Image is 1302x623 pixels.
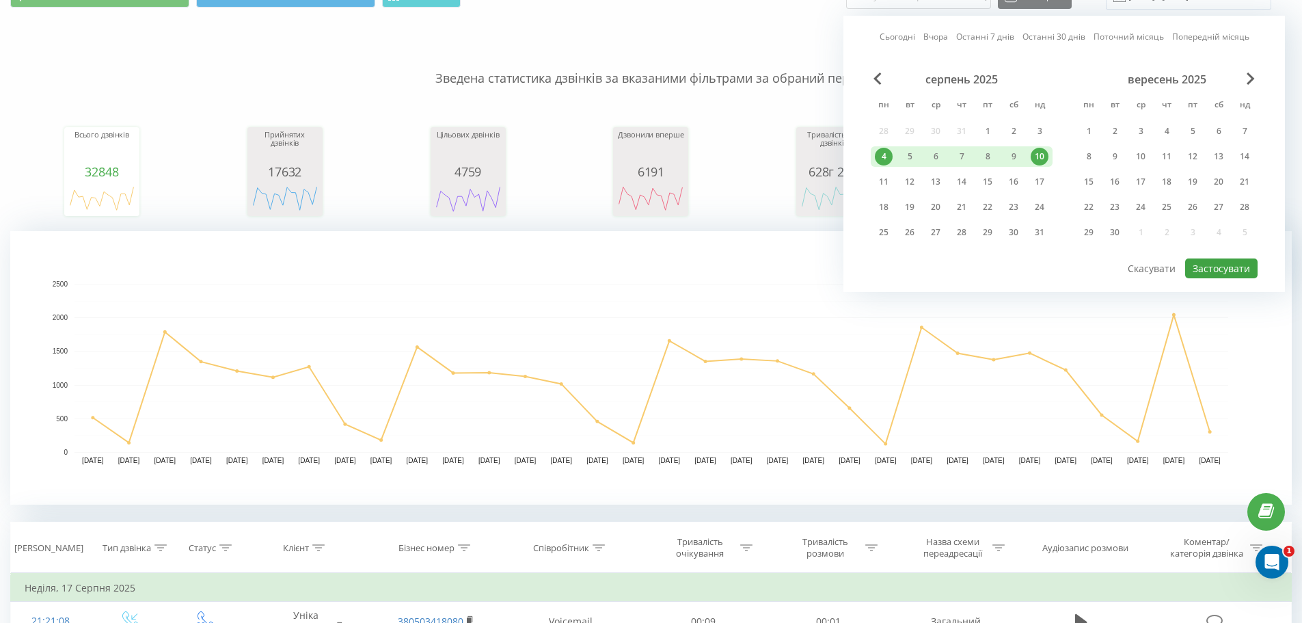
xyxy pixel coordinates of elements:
[897,197,923,217] div: вт 19 серп 2025 р.
[1234,96,1255,116] abbr: неділя
[911,457,933,464] text: [DATE]
[949,197,975,217] div: чт 21 серп 2025 р.
[800,165,868,178] div: 628г 22м
[1132,148,1150,165] div: 10
[515,457,537,464] text: [DATE]
[1076,222,1102,243] div: пн 29 вер 2025 р.
[1027,222,1053,243] div: нд 31 серп 2025 р.
[1031,148,1048,165] div: 10
[975,146,1001,167] div: пт 8 серп 2025 р.
[923,146,949,167] div: ср 6 серп 2025 р.
[251,131,319,165] div: Прийнятих дзвінків
[1210,148,1228,165] div: 13
[1094,30,1164,43] a: Поточний місяць
[262,457,284,464] text: [DATE]
[298,457,320,464] text: [DATE]
[1180,197,1206,217] div: пт 26 вер 2025 р.
[1128,146,1154,167] div: ср 10 вер 2025 р.
[1247,72,1255,85] span: Next Month
[68,131,136,165] div: Всього дзвінків
[659,457,681,464] text: [DATE]
[1005,173,1022,191] div: 16
[478,457,500,464] text: [DATE]
[1102,121,1128,142] div: вт 2 вер 2025 р.
[10,42,1292,88] p: Зведена статистика дзвінків за вказаними фільтрами за обраний період
[1158,122,1176,140] div: 4
[875,148,893,165] div: 4
[1102,197,1128,217] div: вт 23 вер 2025 р.
[901,198,919,216] div: 19
[1180,172,1206,192] div: пт 19 вер 2025 р.
[1210,198,1228,216] div: 27
[1076,172,1102,192] div: пн 15 вер 2025 р.
[1232,146,1258,167] div: нд 14 вер 2025 р.
[694,457,716,464] text: [DATE]
[1236,148,1253,165] div: 14
[82,457,104,464] text: [DATE]
[1163,457,1185,464] text: [DATE]
[953,198,971,216] div: 21
[975,222,1001,243] div: пт 29 серп 2025 р.
[1031,224,1048,241] div: 31
[68,178,136,220] svg: A chart.
[927,224,945,241] div: 27
[1232,197,1258,217] div: нд 28 вер 2025 р.
[880,30,915,43] a: Сьогодні
[550,457,572,464] text: [DATE]
[1156,96,1177,116] abbr: четвер
[1158,198,1176,216] div: 25
[1185,259,1258,278] button: Застосувати
[1128,121,1154,142] div: ср 3 вер 2025 р.
[1080,198,1098,216] div: 22
[979,122,996,140] div: 1
[983,457,1005,464] text: [DATE]
[53,382,68,389] text: 1000
[901,173,919,191] div: 12
[897,146,923,167] div: вт 5 серп 2025 р.
[923,30,948,43] a: Вчора
[1027,172,1053,192] div: нд 17 серп 2025 р.
[1184,122,1202,140] div: 5
[1031,198,1048,216] div: 24
[901,224,919,241] div: 26
[118,457,140,464] text: [DATE]
[916,536,989,559] div: Назва схеми переадресації
[1106,148,1124,165] div: 9
[1106,173,1124,191] div: 16
[533,542,589,554] div: Співробітник
[68,165,136,178] div: 32848
[189,542,216,554] div: Статус
[789,536,862,559] div: Тривалість розмови
[1158,173,1176,191] div: 18
[1001,197,1027,217] div: сб 23 серп 2025 р.
[434,131,502,165] div: Цільових дзвінків
[1180,121,1206,142] div: пт 5 вер 2025 р.
[1029,96,1050,116] abbr: неділя
[623,457,645,464] text: [DATE]
[899,96,920,116] abbr: вівторок
[1001,172,1027,192] div: сб 16 серп 2025 р.
[53,280,68,288] text: 2500
[53,314,68,321] text: 2000
[956,30,1014,43] a: Останні 7 днів
[664,536,737,559] div: Тривалість очікування
[1106,198,1124,216] div: 23
[1022,30,1085,43] a: Останні 30 днів
[1005,198,1022,216] div: 23
[251,165,319,178] div: 17632
[923,222,949,243] div: ср 27 серп 2025 р.
[947,457,968,464] text: [DATE]
[979,198,996,216] div: 22
[370,457,392,464] text: [DATE]
[875,224,893,241] div: 25
[1184,198,1202,216] div: 26
[1027,146,1053,167] div: нд 10 серп 2025 р.
[951,96,972,116] abbr: четвер
[927,173,945,191] div: 13
[226,457,248,464] text: [DATE]
[56,415,68,423] text: 500
[1128,172,1154,192] div: ср 17 вер 2025 р.
[1184,173,1202,191] div: 19
[802,457,824,464] text: [DATE]
[800,178,868,220] div: A chart.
